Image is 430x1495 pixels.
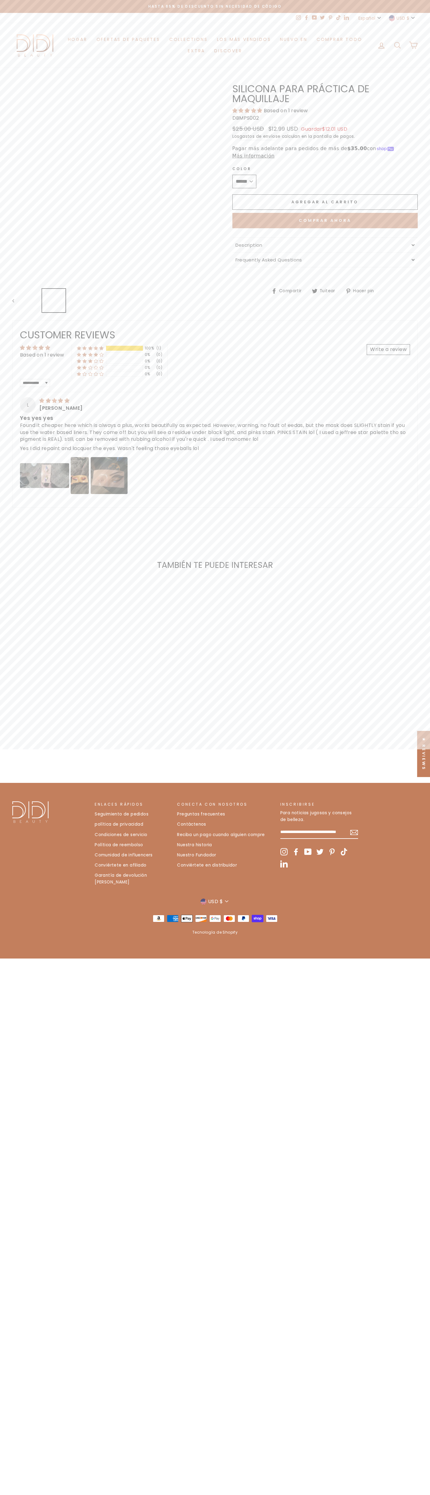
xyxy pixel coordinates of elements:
[232,166,256,172] label: Color
[210,45,247,57] a: Discover
[145,346,155,351] div: 100%
[232,194,418,210] button: Agregar al carrito
[20,397,36,413] div: L
[232,213,418,228] button: Comprar ahora
[95,830,147,839] a: Condiciones de servicio
[301,126,347,133] span: Guardar
[20,344,64,351] div: Average rating is 5.00 stars
[20,422,410,443] p: Found it cheaper here which is always a plus, works beautifully as expected. However, warning, no...
[235,257,302,263] span: Frequently Asked Questions
[12,801,49,823] img: Didi Beauty Co.
[58,34,372,57] ul: Primary
[212,34,276,45] a: Los más vendidos
[232,114,418,122] p: DBMPS002
[322,126,347,133] span: $12.01 USD
[177,851,216,860] a: Nuestro Fundador
[319,288,340,294] span: Tuitear
[278,288,306,294] span: Compartir
[12,288,20,313] button: Anterior
[177,830,265,839] a: Reciba un pago cuando alguien compre
[177,801,273,807] p: CONECTA CON NOSOTROS
[177,861,237,870] a: Conviértete en distribuidor
[165,34,212,45] a: Collections
[20,445,410,452] p: Yes I did repaint and lacquer the eyes. Wasn't feeling those eyeballs lol
[95,851,153,860] a: Comunidad de influencers
[148,4,282,9] span: Hasta 85% de descuento SIN NECESIDAD DE CÓDIGO
[358,15,375,22] span: Español
[275,34,312,45] a: Nuevo en
[39,405,82,412] span: [PERSON_NAME]
[280,801,358,807] p: Inscribirse
[232,133,418,140] small: Los se calculan en la pantalla de pagos.
[387,13,418,23] button: USD $
[177,810,225,819] a: Preguntas frecuentes
[39,397,69,404] span: 5 star review
[239,133,275,140] a: gastos de envío
[232,125,264,133] span: $25.00 USD
[232,84,418,104] h1: Silicona para práctica de maquillaje
[95,801,170,807] p: Enlaces rápidos
[20,457,69,494] a: Link to user picture 1
[192,930,238,935] a: Tecnología de Shopify
[291,199,358,205] span: Agregar al carrito
[20,463,69,488] img: User picture
[95,810,148,819] a: Seguimiento de pedidos
[91,457,128,494] a: Link to user picture 3
[71,457,89,494] a: Link to user picture 2
[235,242,262,248] span: Description
[264,107,308,114] span: Based on 1 review
[95,820,143,829] a: política de privacidad
[357,13,384,23] button: Español
[91,457,128,494] img: User picture
[20,351,64,358] a: Based on 1 review
[268,125,298,133] span: $12.99 USD
[350,828,358,836] button: Suscribir
[63,34,92,45] a: Hogar
[352,288,379,294] span: Hacer pin
[12,561,418,569] h3: También te puede interesar
[95,861,146,870] a: Conviértete en afiliado
[20,414,410,422] b: Yes yes yes
[77,346,104,351] div: 100% (1) reviews with 5 star rating
[177,820,206,829] a: Contáctenos
[95,871,170,887] a: Garantía de devolución [PERSON_NAME]
[367,344,410,355] a: Write a review
[95,840,143,850] a: Política de reembolso
[156,346,161,351] div: (1)
[312,34,367,45] a: Comprar todo
[208,898,223,906] span: USD $
[20,379,50,387] select: Sort dropdown
[199,897,231,906] button: USD $
[183,45,210,57] a: Extra
[396,15,409,22] span: USD $
[12,32,58,58] img: Didi Beauty Co.
[232,107,264,114] span: 5.00 stars
[280,810,358,823] p: Para noticias jugosas y consejos de belleza.
[92,34,165,45] a: Ofertas de paquetes
[177,840,212,850] a: Nuestra historia
[71,457,89,494] img: User picture
[20,328,410,342] h2: Customer Reviews
[417,731,430,777] div: Click to open Judge.me floating reviews tab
